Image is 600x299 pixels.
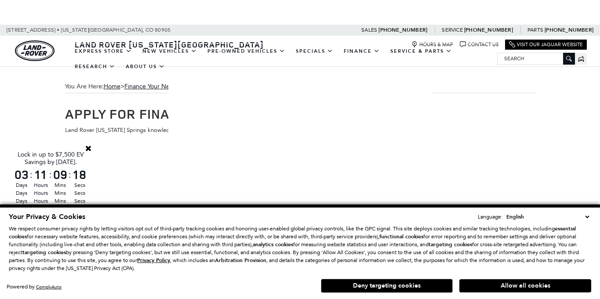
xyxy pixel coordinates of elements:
[65,125,535,135] p: Land Rover [US_STATE] Springs knowledgeable finance center staff is eager to assist with your veh...
[13,181,30,189] span: Days
[215,257,266,264] strong: Arbitration Provision
[30,168,33,181] span: :
[291,44,338,59] a: Specials
[65,80,535,93] div: Breadcrumbs
[69,59,120,74] a: Research
[18,151,84,166] span: Lock in up to $7,500 EV Savings by [DATE].
[65,106,535,121] h1: Apply for Financing
[7,25,60,36] span: [STREET_ADDRESS] •
[52,197,69,205] span: Mins
[429,241,472,248] strong: targeting cookies
[52,189,69,197] span: Mins
[22,249,66,256] strong: targeting cookies
[71,181,88,189] span: Secs
[321,279,453,293] button: Deny targeting cookies
[478,214,502,219] div: Language:
[504,212,591,221] select: Language Select
[7,27,171,33] a: [STREET_ADDRESS] • [US_STATE][GEOGRAPHIC_DATA], CO 80905
[52,181,69,189] span: Mins
[124,83,219,90] a: Finance Your New or Used Vehicle
[498,53,575,64] input: Search
[202,44,291,59] a: Pre-Owned Vehicles
[104,83,280,90] span: >
[69,168,71,181] span: :
[69,44,137,59] a: EXPRESS STORE
[120,59,170,74] a: About Us
[7,284,62,290] div: Powered by
[61,25,144,36] span: [US_STATE][GEOGRAPHIC_DATA],
[124,83,280,90] span: >
[36,284,62,290] a: ComplyAuto
[84,144,92,152] a: Close
[168,44,432,220] img: blank image
[33,168,49,181] span: 11
[65,80,535,93] span: You Are Here:
[33,181,49,189] span: Hours
[71,197,88,205] span: Secs
[9,212,85,222] span: Your Privacy & Cookies
[75,39,264,50] span: Land Rover [US_STATE][GEOGRAPHIC_DATA]
[338,44,385,59] a: Finance
[460,41,498,48] a: Contact Us
[9,225,591,272] p: We respect consumer privacy rights by letting visitors opt out of third-party tracking cookies an...
[459,279,591,292] button: Allow all cookies
[137,257,170,263] a: Privacy Policy
[69,44,497,74] nav: Main Navigation
[69,39,269,50] a: Land Rover [US_STATE][GEOGRAPHIC_DATA]
[15,40,55,61] a: land-rover
[13,168,30,181] span: 03
[15,40,55,61] img: Land Rover
[52,168,69,181] span: 09
[104,83,120,90] a: Home
[527,27,543,33] span: Parts
[71,189,88,197] span: Secs
[13,197,30,205] span: Days
[545,26,593,33] a: [PHONE_NUMBER]
[155,25,171,36] span: 80905
[145,25,153,36] span: CO
[33,197,49,205] span: Hours
[379,233,423,240] strong: functional cookies
[385,44,457,59] a: Service & Parts
[13,189,30,197] span: Days
[411,41,453,48] a: Hours & Map
[137,44,202,59] a: New Vehicles
[49,168,52,181] span: :
[509,41,583,48] a: Visit Our Jaguar Website
[71,168,88,181] span: 18
[33,189,49,197] span: Hours
[464,26,513,33] a: [PHONE_NUMBER]
[253,241,293,248] strong: analytics cookies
